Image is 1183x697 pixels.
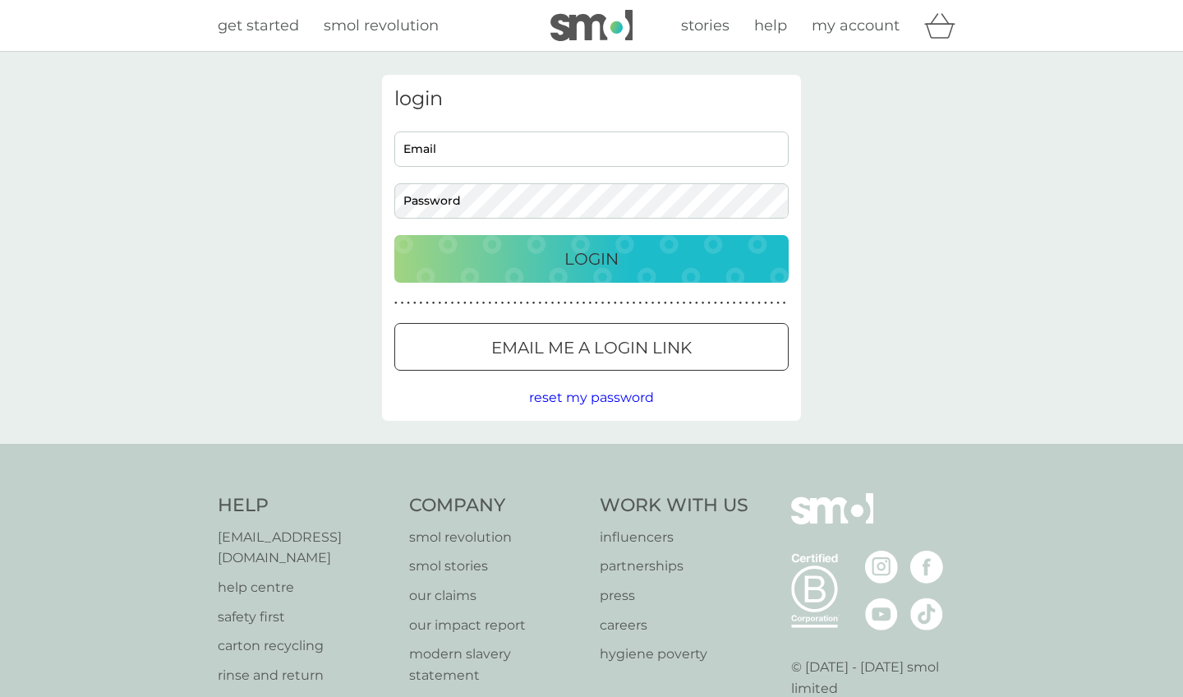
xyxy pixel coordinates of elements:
[218,607,393,628] p: safety first
[681,14,730,38] a: stories
[707,299,711,307] p: ●
[924,9,965,42] div: basket
[601,299,605,307] p: ●
[526,299,529,307] p: ●
[683,299,686,307] p: ●
[409,493,584,519] h4: Company
[409,556,584,577] p: smol stories
[757,299,761,307] p: ●
[695,299,698,307] p: ●
[600,556,748,577] a: partnerships
[488,299,491,307] p: ●
[501,299,504,307] p: ●
[407,299,410,307] p: ●
[520,299,523,307] p: ●
[754,14,787,38] a: help
[394,235,789,283] button: Login
[550,10,633,41] img: smol
[600,527,748,548] a: influencers
[218,14,299,38] a: get started
[432,299,435,307] p: ●
[733,299,736,307] p: ●
[702,299,705,307] p: ●
[218,577,393,598] a: help centre
[451,299,454,307] p: ●
[600,493,748,519] h4: Work With Us
[409,644,584,685] a: modern slavery statement
[564,299,567,307] p: ●
[457,299,460,307] p: ●
[664,299,667,307] p: ●
[576,299,579,307] p: ●
[529,387,654,409] button: reset my password
[218,493,393,519] h4: Help
[513,299,517,307] p: ●
[409,527,584,548] p: smol revolution
[444,299,448,307] p: ●
[633,299,636,307] p: ●
[645,299,648,307] p: ●
[752,299,755,307] p: ●
[670,299,674,307] p: ●
[476,299,479,307] p: ●
[865,598,898,630] img: visit the smol Youtube page
[600,644,748,665] a: hygiene poverty
[620,299,624,307] p: ●
[401,299,404,307] p: ●
[676,299,679,307] p: ●
[582,299,586,307] p: ●
[570,299,573,307] p: ●
[791,493,873,549] img: smol
[600,585,748,607] a: press
[638,299,642,307] p: ●
[651,299,655,307] p: ●
[409,615,584,636] a: our impact report
[394,87,789,111] h3: login
[218,635,393,657] a: carton recycling
[714,299,717,307] p: ●
[532,299,536,307] p: ●
[614,299,617,307] p: ●
[720,299,724,307] p: ●
[739,299,742,307] p: ●
[745,299,748,307] p: ●
[538,299,541,307] p: ●
[545,299,548,307] p: ●
[470,299,473,307] p: ●
[910,551,943,584] img: visit the smol Facebook page
[600,615,748,636] a: careers
[865,551,898,584] img: visit the smol Instagram page
[764,299,767,307] p: ●
[588,299,591,307] p: ●
[426,299,429,307] p: ●
[783,299,786,307] p: ●
[491,335,692,361] p: Email me a login link
[324,14,439,38] a: smol revolution
[726,299,730,307] p: ●
[771,299,774,307] p: ●
[324,16,439,35] span: smol revolution
[409,585,584,607] a: our claims
[482,299,486,307] p: ●
[218,16,299,35] span: get started
[507,299,510,307] p: ●
[529,390,654,405] span: reset my password
[551,299,555,307] p: ●
[495,299,498,307] p: ●
[754,16,787,35] span: help
[657,299,661,307] p: ●
[812,14,900,38] a: my account
[557,299,560,307] p: ●
[463,299,467,307] p: ●
[626,299,629,307] p: ●
[218,527,393,569] a: [EMAIL_ADDRESS][DOMAIN_NAME]
[607,299,610,307] p: ●
[812,16,900,35] span: my account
